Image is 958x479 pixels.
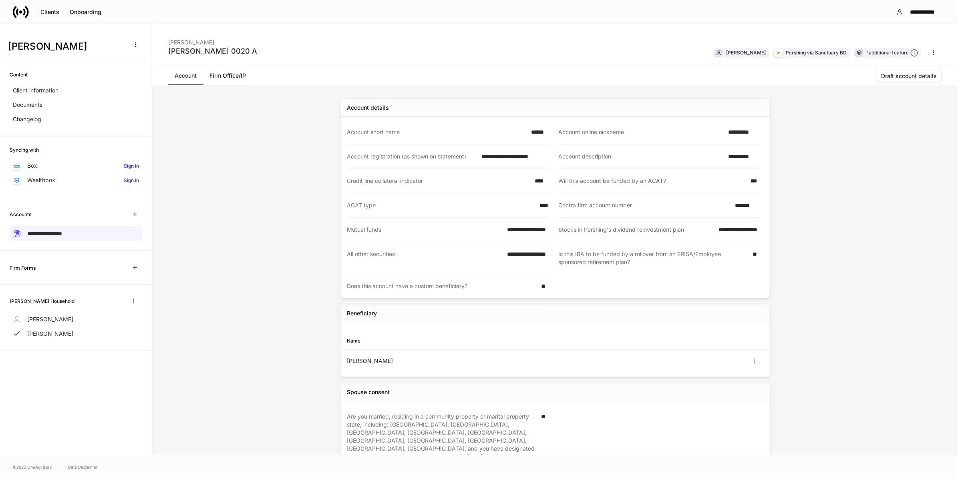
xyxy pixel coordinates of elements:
[347,177,530,185] div: Credit line collateral indicator
[347,388,390,396] div: Spouse consent
[10,210,31,218] h6: Accounts
[68,464,98,470] a: Data Disclaimer
[10,297,74,305] h6: [PERSON_NAME] Household
[168,46,257,56] div: [PERSON_NAME] 0020 A
[14,164,20,168] img: oYqM9ojoZLfzCHUefNbBcWHcyDPbQKagtYciMC8pFl3iZXy3dU33Uwy+706y+0q2uJ1ghNQf2OIHrSh50tUd9HaB5oMc62p0G...
[347,201,535,209] div: ACAT type
[558,226,714,234] div: Stocks in Pershing's dividend reinvestment plan
[10,173,142,187] a: WealthboxSign in
[347,282,536,290] div: Does this account have a custom beneficiary?
[10,158,142,173] a: BoxSign in
[786,49,847,56] div: Pershing via Sanctuary BD
[347,226,503,234] div: Mutual funds
[558,201,731,209] div: Contra firm account number
[27,315,73,323] p: [PERSON_NAME]
[10,83,142,98] a: Client information
[558,177,746,185] div: Will this account be funded by an ACAT?
[13,86,58,94] p: Client information
[10,112,142,126] a: Changelog
[10,327,142,341] a: [PERSON_NAME]
[347,357,555,365] div: [PERSON_NAME]
[347,337,555,345] div: Name
[27,330,73,338] p: [PERSON_NAME]
[558,152,723,160] div: Account description
[203,66,252,85] a: Firm Office/IP
[347,152,477,160] div: Account registration (as shown on statement)
[124,162,139,170] h6: Sign in
[10,98,142,112] a: Documents
[40,9,59,15] div: Clients
[168,34,257,46] div: [PERSON_NAME]
[124,176,139,184] h6: Sign in
[347,128,526,136] div: Account short name
[8,40,124,53] h3: [PERSON_NAME]
[347,413,536,461] div: Are you married, residing in a community property or marital property state, including: [GEOGRAPH...
[35,6,64,18] button: Clients
[876,70,942,82] button: Draft account details
[347,309,377,317] h5: Beneficiary
[13,464,52,470] span: © 2025 OneAdvisory
[10,146,39,154] h6: Syncing with
[13,115,41,123] p: Changelog
[10,264,36,272] h6: Firm Forms
[64,6,107,18] button: Onboarding
[347,250,503,266] div: All other securities
[10,312,142,327] a: [PERSON_NAME]
[347,104,389,112] div: Account details
[558,250,748,266] div: Is this IRA to be funded by a rollover from an ERISA/Employee sponsored retirement plan?
[13,101,42,109] p: Documents
[558,128,723,136] div: Account online nickname
[70,9,101,15] div: Onboarding
[10,71,28,78] h6: Content
[27,162,37,170] p: Box
[867,49,918,57] div: 1 additional feature
[726,49,766,56] div: [PERSON_NAME]
[168,66,203,85] a: Account
[881,73,937,79] div: Draft account details
[27,176,55,184] p: Wealthbox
